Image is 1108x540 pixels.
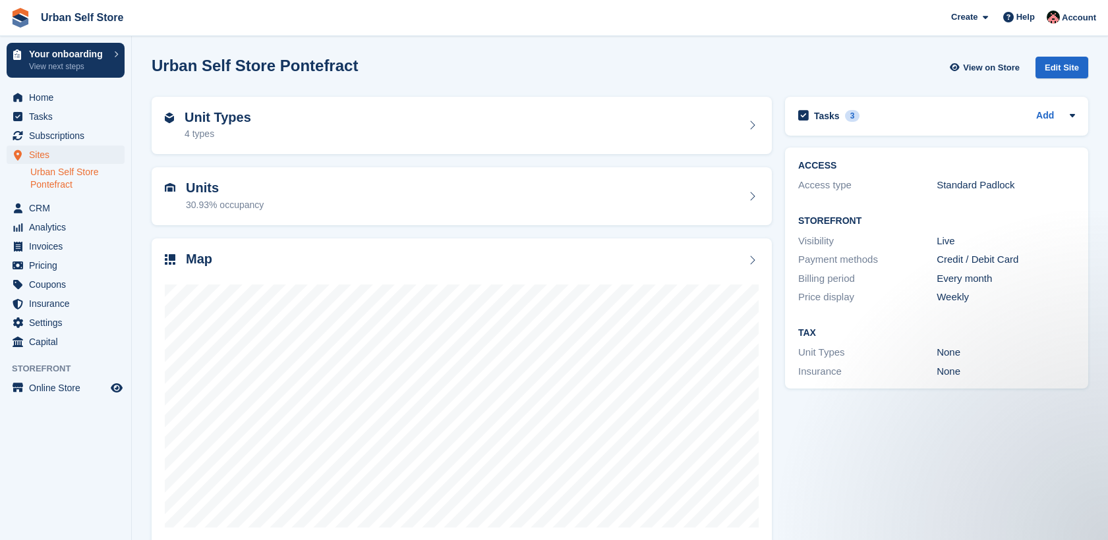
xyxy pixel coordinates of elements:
[186,180,264,196] h2: Units
[7,275,125,294] a: menu
[30,166,125,191] a: Urban Self Store Pontefract
[7,333,125,351] a: menu
[937,345,1075,360] div: None
[29,199,108,217] span: CRM
[937,234,1075,249] div: Live
[1035,57,1088,78] div: Edit Site
[948,57,1025,78] a: View on Store
[29,333,108,351] span: Capital
[7,294,125,313] a: menu
[29,237,108,256] span: Invoices
[7,218,125,236] a: menu
[11,8,30,28] img: stora-icon-8386f47178a22dfd0bd8f6a31ec36ba5ce8667c1dd55bd0f319d3a0aa187defe.svg
[29,49,107,59] p: Your onboarding
[186,252,212,267] h2: Map
[29,126,108,145] span: Subscriptions
[1016,11,1035,24] span: Help
[165,113,174,123] img: unit-type-icn-2b2737a686de81e16bb02015468b77c625bbabd49415b5ef34ead5e3b44a266d.svg
[12,362,131,375] span: Storefront
[109,380,125,396] a: Preview store
[165,254,175,265] img: map-icn-33ee37083ee616e46c38cad1a60f524a97daa1e2b2c8c0bc3eb3415660979fc1.svg
[798,252,937,267] div: Payment methods
[185,110,251,125] h2: Unit Types
[798,234,937,249] div: Visibility
[186,198,264,212] div: 30.93% occupancy
[29,379,108,397] span: Online Store
[7,43,125,78] a: Your onboarding View next steps
[7,237,125,256] a: menu
[1047,11,1060,24] img: Josh Marshall
[798,328,1075,338] h2: Tax
[798,345,937,360] div: Unit Types
[29,218,108,236] span: Analytics
[937,252,1075,267] div: Credit / Debit Card
[937,290,1075,305] div: Weekly
[963,61,1020,74] span: View on Store
[798,216,1075,227] h2: Storefront
[29,61,107,72] p: View next steps
[7,107,125,126] a: menu
[845,110,860,122] div: 3
[814,110,840,122] h2: Tasks
[951,11,977,24] span: Create
[798,290,937,305] div: Price display
[798,364,937,379] div: Insurance
[29,256,108,275] span: Pricing
[165,183,175,192] img: unit-icn-7be61d7bf1b0ce9d3e12c5938cc71ed9869f7b940bace4675aadf7bd6d80202e.svg
[185,127,251,141] div: 4 types
[7,88,125,107] a: menu
[937,271,1075,286] div: Every month
[29,88,108,107] span: Home
[1062,11,1096,24] span: Account
[7,199,125,217] a: menu
[798,271,937,286] div: Billing period
[7,379,125,397] a: menu
[152,97,772,155] a: Unit Types 4 types
[29,294,108,313] span: Insurance
[152,57,358,74] h2: Urban Self Store Pontefract
[798,161,1075,171] h2: ACCESS
[1036,109,1054,124] a: Add
[29,313,108,332] span: Settings
[152,167,772,225] a: Units 30.93% occupancy
[29,107,108,126] span: Tasks
[798,178,937,193] div: Access type
[36,7,129,28] a: Urban Self Store
[29,146,108,164] span: Sites
[7,313,125,332] a: menu
[29,275,108,294] span: Coupons
[937,178,1075,193] div: Standard Padlock
[1035,57,1088,84] a: Edit Site
[937,364,1075,379] div: None
[7,146,125,164] a: menu
[7,126,125,145] a: menu
[7,256,125,275] a: menu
